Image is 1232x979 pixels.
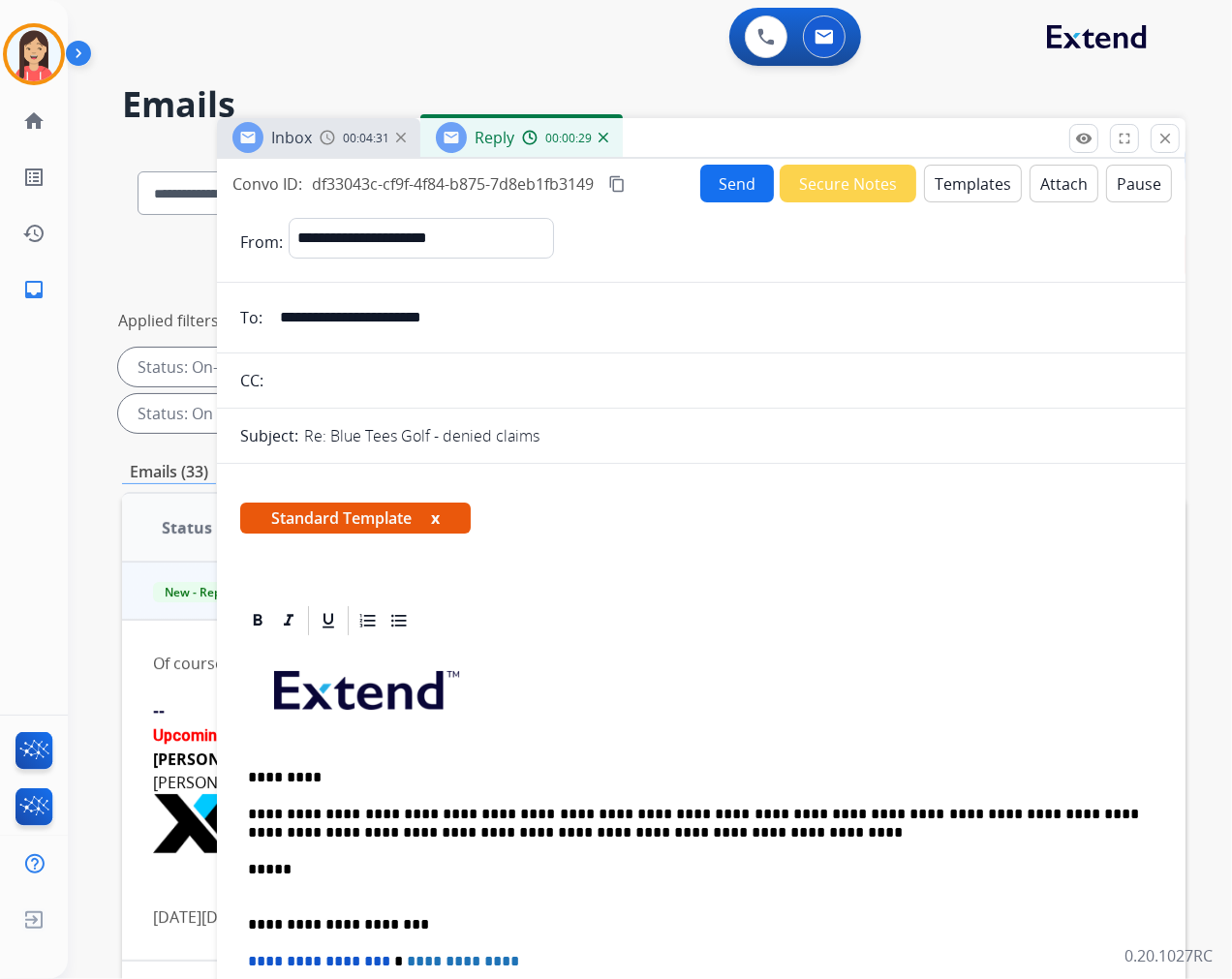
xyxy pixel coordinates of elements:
p: Convo ID: [232,172,302,196]
div: [DATE][DATE] 10:49 AM < > wrote: [153,905,955,929]
div: Of course! Here's the fraud ticket - [153,652,955,675]
mat-icon: remove_red_eye [1075,130,1093,147]
span: Reply [475,127,514,148]
button: Send [700,165,774,202]
p: Subject: [240,424,298,447]
mat-icon: close [1156,130,1174,147]
button: Pause [1106,165,1172,202]
p: To: [240,306,262,329]
p: Emails (33) [122,460,216,484]
div: Bullet List [385,606,414,635]
span: [PERSON_NAME] [153,749,279,770]
img: iQ6_acp0Cei35eIpdn19fpCV2yQruBGzLxwHgNHsBZ4kS6-Qh_7ADYBudX4fafh1XhNk20iyNeS4lDBr-ZzbocfHwXkQfeKQS... [153,794,405,853]
div: Underline [314,606,343,635]
span: 00:00:29 [545,131,592,146]
mat-icon: history [22,222,46,245]
p: From: [240,230,283,254]
font: Upcoming PTO: [DATE] - [DATE] [153,726,377,745]
font: | [153,772,775,793]
mat-icon: content_copy [608,175,626,193]
button: Templates [924,165,1022,202]
div: Italic [274,606,303,635]
img: avatar [7,27,61,81]
span: df33043c-cf9f-4f84-b875-7d8eb1fb3149 [312,173,594,195]
mat-icon: home [22,109,46,133]
mat-icon: fullscreen [1116,130,1133,147]
span: New - Reply [153,582,241,602]
span: Inbox [271,127,312,148]
p: Re: Blue Tees Golf - denied claims [304,424,539,447]
p: 0.20.1027RC [1124,944,1213,967]
button: x [431,506,440,530]
button: Attach [1030,165,1098,202]
div: Ordered List [354,606,383,635]
p: CC: [240,369,263,392]
span: 00:04:31 [343,131,389,146]
div: Bold [243,606,272,635]
span: Standard Template [240,503,471,534]
div: Status: On Hold - Servicers [118,394,378,433]
h2: Emails [122,85,1186,124]
button: Secure Notes [780,165,916,202]
mat-icon: inbox [22,278,46,301]
mat-icon: list_alt [22,166,46,189]
b: -- [153,702,165,720]
a: [PERSON_NAME][EMAIL_ADDRESS][PERSON_NAME][DOMAIN_NAME] [153,772,644,793]
div: Status: On-hold – Internal [118,348,370,386]
span: Status [162,516,212,539]
p: Applied filters: [118,309,223,332]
